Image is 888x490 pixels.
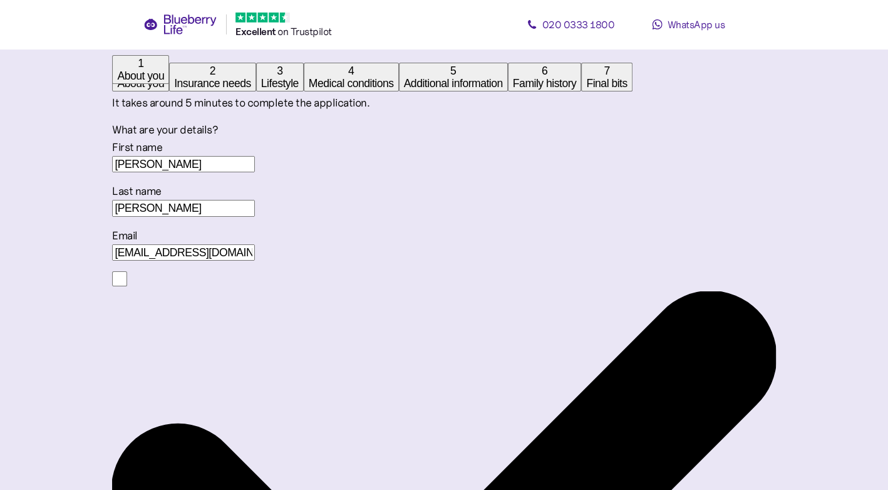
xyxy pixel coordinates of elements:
label: First name [112,140,162,154]
div: About you [117,70,164,82]
label: Last name [112,184,162,198]
a: 020 0333 1800 [514,12,627,37]
span: 020 0333 1800 [542,18,615,31]
label: Email [112,229,138,242]
input: name@example.com [112,244,255,261]
a: WhatsApp us [632,12,745,37]
span: WhatsApp us [668,18,725,31]
button: 1About you [112,55,169,84]
div: 1 [117,57,164,70]
div: It takes around 5 minutes to complete the application. [112,95,775,112]
span: Excellent ️ [235,26,277,38]
span: on Trustpilot [277,25,332,38]
div: What are your details? [112,122,775,138]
